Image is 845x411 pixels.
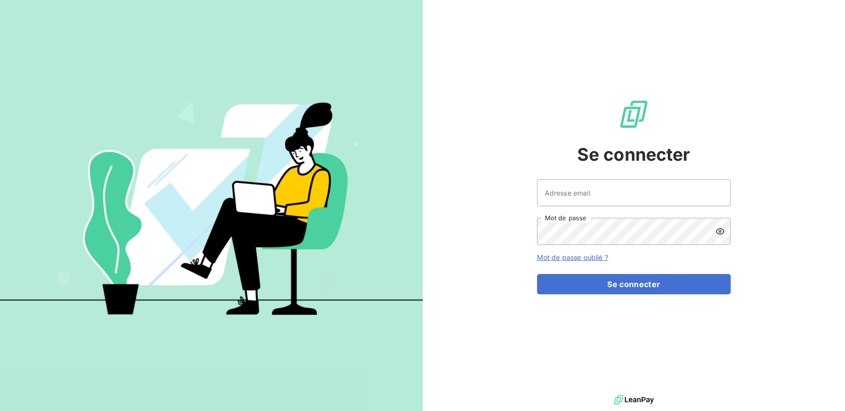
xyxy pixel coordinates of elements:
[618,99,649,130] img: Logo LeanPay
[537,179,731,206] input: placeholder
[614,393,654,407] img: logo
[577,141,691,167] span: Se connecter
[537,253,608,261] a: Mot de passe oublié ?
[537,274,731,294] button: Se connecter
